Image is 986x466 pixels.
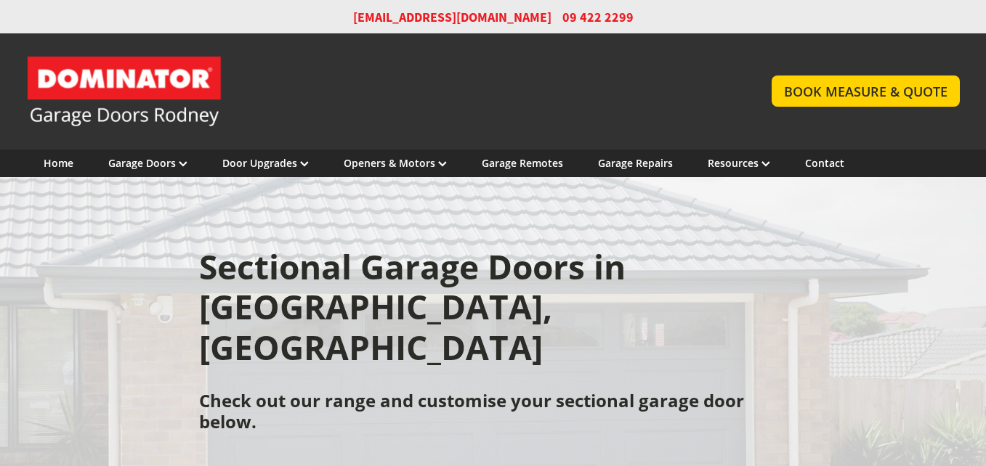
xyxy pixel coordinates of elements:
a: Resources [708,156,770,170]
a: Openers & Motors [344,156,447,170]
a: [EMAIL_ADDRESS][DOMAIN_NAME] [353,9,551,26]
a: Door Upgrades [222,156,309,170]
a: Contact [805,156,844,170]
a: BOOK MEASURE & QUOTE [772,75,960,107]
h1: Sectional Garage Doors in [GEOGRAPHIC_DATA], [GEOGRAPHIC_DATA] [199,247,788,367]
a: Garage Remotes [482,156,563,170]
a: Garage Doors [108,156,187,170]
span: 09 422 2299 [562,9,634,26]
a: Garage Repairs [598,156,673,170]
strong: Check out our range and customise your sectional garage door below. [199,388,744,433]
a: Home [44,156,73,170]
